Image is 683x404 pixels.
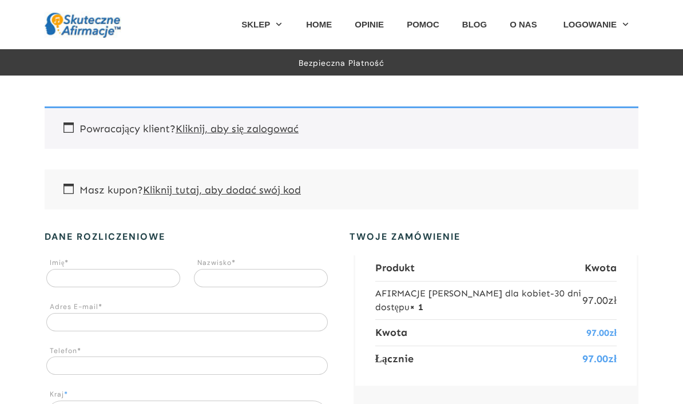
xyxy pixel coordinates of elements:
[608,294,617,307] span: zł
[50,301,328,314] label: Adres E-mail
[45,56,638,70] p: Bezpieczna płatność
[45,106,638,148] div: Powracający klient?
[45,169,638,209] div: Masz kupon?
[241,16,283,33] a: SKLEP
[609,327,617,338] span: zł
[375,255,582,281] th: Produkt
[582,294,617,307] bdi: 97.00
[98,302,102,311] abbr: required
[462,16,487,33] a: BLOG
[582,352,617,365] bdi: 97.00
[586,327,617,338] bdi: 97.00
[50,345,328,358] label: Telefon
[582,255,617,281] th: Kwota
[563,16,630,33] a: LOGOWANIE
[355,16,384,33] a: OPINIE
[45,230,329,244] h3: Dane rozliczeniowe
[510,16,537,33] a: O NAS
[563,16,617,33] span: LOGOWANIE
[375,281,582,319] td: AFIRMACJE [PERSON_NAME] dla kobiet-30 dni dostępu
[329,230,614,244] h3: Twoje zamówienie
[65,258,69,267] abbr: required
[608,352,617,365] span: zł
[143,184,301,196] a: Wpisz swój kod kuponu
[176,122,299,135] a: Kliknij, aby się zalogować
[50,257,180,270] label: Imię
[241,16,270,33] span: SKLEP
[375,346,582,372] th: Łącznie
[232,258,236,267] abbr: required
[407,16,439,33] a: POMOC
[197,257,328,270] label: Nazwisko
[306,16,332,33] a: HOME
[410,302,423,312] strong: × 1
[77,346,81,355] abbr: required
[50,389,328,401] label: Kraj
[375,319,582,346] th: Kwota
